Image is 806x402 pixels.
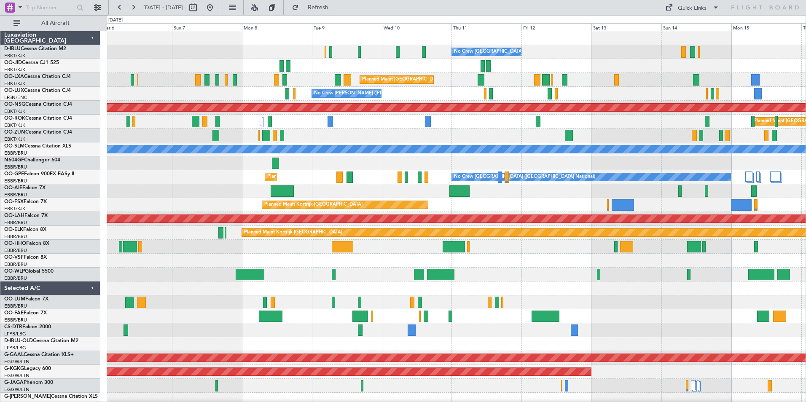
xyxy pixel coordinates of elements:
a: LFPB/LBG [4,345,26,351]
a: OO-JIDCessna CJ1 525 [4,60,59,65]
a: EBBR/BRU [4,317,27,323]
a: OO-ZUNCessna Citation CJ4 [4,130,72,135]
div: Planned Maint Kortrijk-[GEOGRAPHIC_DATA] [244,226,342,239]
a: OO-WLPGlobal 5500 [4,269,54,274]
div: Sat 6 [102,23,172,31]
a: LFPB/LBG [4,331,26,337]
a: EBBR/BRU [4,233,27,240]
span: OO-LUX [4,88,24,93]
span: OO-AIE [4,185,22,190]
div: Fri 12 [521,23,591,31]
a: OO-SLMCessna Citation XLS [4,144,71,149]
a: EBBR/BRU [4,275,27,281]
a: EBKT/KJK [4,53,25,59]
a: EGGW/LTN [4,386,30,393]
span: OO-JID [4,60,22,65]
div: Thu 11 [451,23,521,31]
span: OO-LAH [4,213,24,218]
a: OO-LAHFalcon 7X [4,213,48,218]
span: G-KGKG [4,366,24,371]
span: OO-ZUN [4,130,25,135]
a: G-GAALCessna Citation XLS+ [4,352,74,357]
a: EBBR/BRU [4,192,27,198]
div: Sat 13 [591,23,661,31]
a: OO-ROKCessna Citation CJ4 [4,116,72,121]
span: OO-HHO [4,241,26,246]
span: D-IBLU [4,46,21,51]
a: EGGW/LTN [4,359,30,365]
div: Planned Maint [GEOGRAPHIC_DATA] ([GEOGRAPHIC_DATA] National) [267,171,420,183]
span: OO-GPE [4,172,24,177]
div: Wed 10 [382,23,452,31]
button: All Aircraft [9,16,91,30]
span: OO-NSG [4,102,25,107]
a: OO-ELKFalcon 8X [4,227,46,232]
span: [DATE] - [DATE] [143,4,183,11]
a: EBBR/BRU [4,178,27,184]
a: G-KGKGLegacy 600 [4,366,51,371]
a: OO-FSXFalcon 7X [4,199,47,204]
button: Quick Links [661,1,723,14]
a: OO-LUXCessna Citation CJ4 [4,88,71,93]
span: OO-SLM [4,144,24,149]
a: EBKT/KJK [4,122,25,129]
a: EBKT/KJK [4,80,25,87]
span: G-JAGA [4,380,24,385]
a: G-[PERSON_NAME]Cessna Citation XLS [4,394,98,399]
span: OO-ROK [4,116,25,121]
a: LFSN/ENC [4,94,27,101]
a: EBKT/KJK [4,108,25,115]
a: OO-AIEFalcon 7X [4,185,46,190]
input: Trip Number [26,1,74,14]
span: G-GAAL [4,352,24,357]
a: EBBR/BRU [4,247,27,254]
a: OO-LUMFalcon 7X [4,297,48,302]
a: OO-NSGCessna Citation CJ4 [4,102,72,107]
a: OO-GPEFalcon 900EX EASy II [4,172,74,177]
div: Quick Links [678,4,707,13]
div: Mon 8 [242,23,312,31]
a: D-IBLUCessna Citation M2 [4,46,66,51]
div: [DATE] [108,17,123,24]
div: Sun 14 [661,23,731,31]
span: CS-DTR [4,324,22,330]
div: Tue 9 [312,23,382,31]
span: Refresh [301,5,336,11]
a: OO-LXACessna Citation CJ4 [4,74,71,79]
div: Planned Maint [GEOGRAPHIC_DATA] ([GEOGRAPHIC_DATA] National) [362,73,515,86]
a: EBBR/BRU [4,303,27,309]
a: EBBR/BRU [4,164,27,170]
div: No Crew [PERSON_NAME] ([PERSON_NAME]) [314,87,415,100]
a: OO-FAEFalcon 7X [4,311,47,316]
span: G-[PERSON_NAME] [4,394,51,399]
span: OO-LUM [4,297,25,302]
span: OO-ELK [4,227,23,232]
a: OO-VSFFalcon 8X [4,255,47,260]
span: D-IBLU-OLD [4,338,33,343]
div: No Crew [GEOGRAPHIC_DATA] ([GEOGRAPHIC_DATA] National) [454,46,595,58]
a: EBKT/KJK [4,206,25,212]
a: OO-HHOFalcon 8X [4,241,49,246]
a: N604GFChallenger 604 [4,158,60,163]
div: Sun 7 [172,23,242,31]
a: D-IBLU-OLDCessna Citation M2 [4,338,78,343]
div: Planned Maint Kortrijk-[GEOGRAPHIC_DATA] [264,198,363,211]
a: EBBR/BRU [4,261,27,268]
span: OO-LXA [4,74,24,79]
div: No Crew [GEOGRAPHIC_DATA] ([GEOGRAPHIC_DATA] National) [454,171,595,183]
a: CS-DTRFalcon 2000 [4,324,51,330]
div: Mon 15 [731,23,801,31]
span: OO-FSX [4,199,24,204]
span: All Aircraft [22,20,89,26]
span: OO-VSF [4,255,24,260]
a: EBKT/KJK [4,136,25,142]
a: EGGW/LTN [4,373,30,379]
a: G-JAGAPhenom 300 [4,380,53,385]
span: OO-WLP [4,269,25,274]
button: Refresh [288,1,339,14]
a: EBBR/BRU [4,220,27,226]
a: EBBR/BRU [4,150,27,156]
span: OO-FAE [4,311,24,316]
span: N604GF [4,158,24,163]
a: EBKT/KJK [4,67,25,73]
